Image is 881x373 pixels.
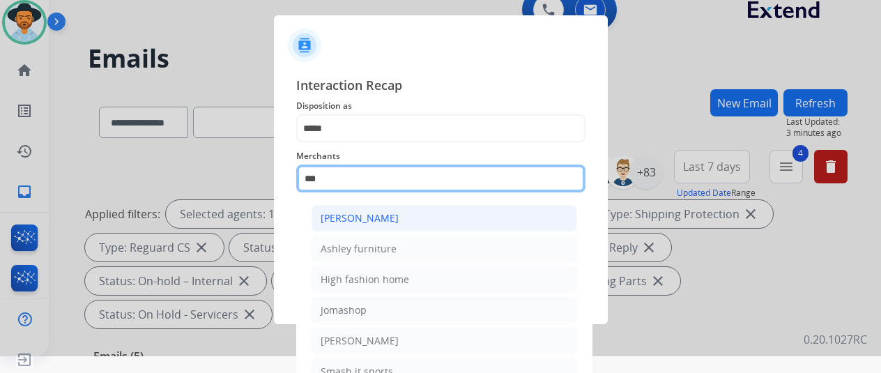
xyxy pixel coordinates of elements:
[321,242,397,256] div: Ashley furniture
[296,75,585,98] span: Interaction Recap
[321,334,399,348] div: [PERSON_NAME]
[288,29,321,62] img: contactIcon
[321,211,399,225] div: [PERSON_NAME]
[321,303,367,317] div: Jomashop
[296,98,585,114] span: Disposition as
[321,273,409,287] div: High fashion home
[296,148,585,165] span: Merchants
[804,331,867,348] p: 0.20.1027RC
